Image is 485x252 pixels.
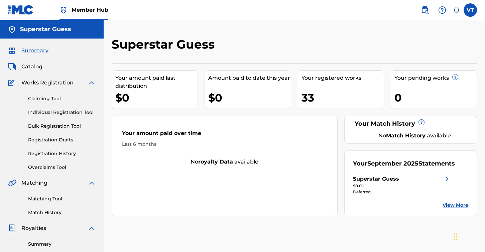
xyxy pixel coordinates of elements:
a: View More [443,202,468,209]
div: User Menu [464,3,477,17]
a: Public Search [418,3,432,17]
img: Catalog [8,63,16,71]
span: Works Registration [21,79,74,87]
strong: royalty data [198,159,233,165]
div: Your Statements [353,159,455,168]
img: expand [88,224,96,232]
img: MLC Logo [8,5,34,15]
img: right chevron icon [443,175,451,183]
a: Overclaims Tool [28,164,96,171]
div: $0 [208,90,290,105]
span: September 2025 [367,160,418,167]
div: Last 6 months [122,141,327,148]
div: No available [361,132,468,140]
img: search [421,6,429,14]
img: expand [88,79,96,87]
div: Notifications [453,7,460,13]
iframe: Chat Widget [452,220,485,252]
div: Drag [454,227,458,247]
img: Accounts [8,25,16,34]
span: ? [419,120,424,125]
div: Help [436,3,449,17]
a: Match History [28,209,96,216]
div: 0 [394,90,477,105]
span: ? [453,74,458,80]
div: Deferred [353,189,451,195]
span: Catalog [21,63,42,71]
div: Amount paid to date this year [208,74,290,82]
span: Matching [21,179,47,187]
div: Your amount paid last distribution [115,74,198,90]
div: No available [112,158,337,166]
div: Superstar Guess [353,175,399,183]
img: Top Rightsholder [59,6,68,14]
a: Registration Drafts [28,136,96,143]
div: Your registered works [301,74,384,82]
span: Summary [21,47,48,55]
a: SummarySummary [8,47,48,55]
div: 33 [301,90,384,105]
strong: Match History [386,132,426,139]
a: Bulk Registration Tool [28,123,96,130]
img: Works Registration [8,79,17,87]
h2: Superstar Guess [112,37,218,52]
div: $0.00 [353,183,451,189]
div: $0 [115,90,198,105]
img: Royalties [8,224,16,232]
img: help [438,6,446,14]
a: Individual Registration Tool [28,109,96,116]
a: Claiming Tool [28,95,96,102]
img: expand [88,179,96,187]
div: Your amount paid over time [122,129,327,141]
div: Your Match History [353,119,468,128]
a: Superstar Guessright chevron icon$0.00Deferred [353,175,451,195]
img: Summary [8,47,16,55]
img: Matching [8,179,16,187]
a: Summary [28,241,96,248]
h5: Superstar Guess [20,25,71,33]
span: Royalties [21,224,46,232]
div: Your pending works [394,74,477,82]
a: Matching Tool [28,195,96,202]
span: Member Hub [72,6,108,14]
a: CatalogCatalog [8,63,42,71]
a: Registration History [28,150,96,157]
